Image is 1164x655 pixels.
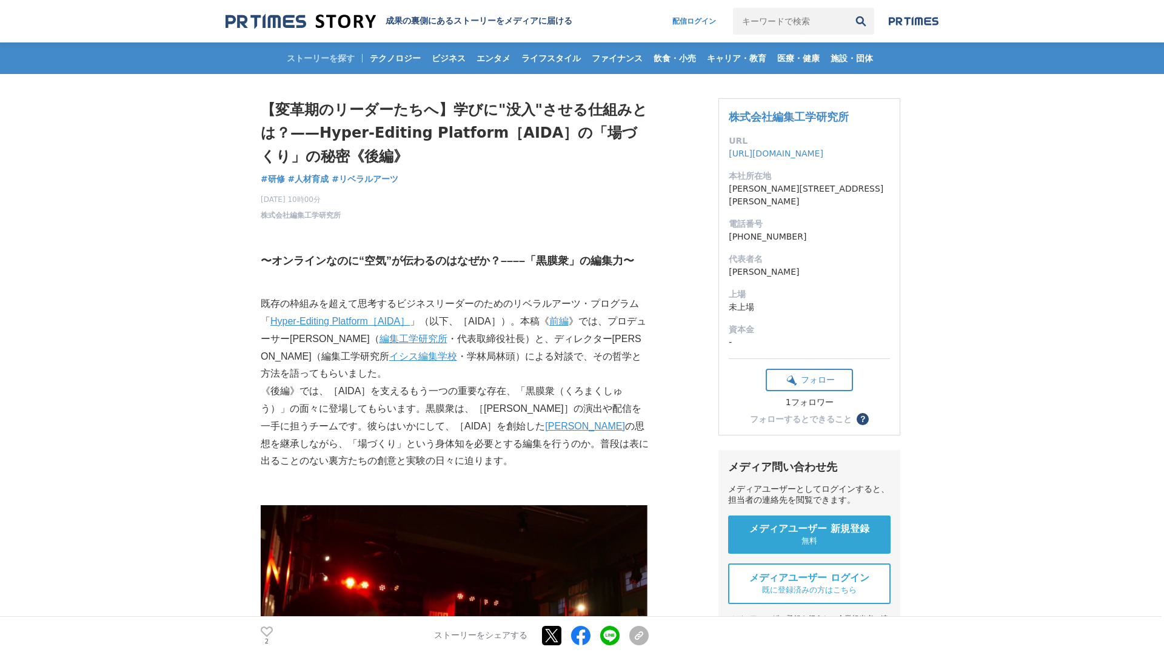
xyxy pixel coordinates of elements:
[766,369,853,391] button: フォロー
[549,316,569,326] a: 前編
[332,173,398,184] span: #リベラルアーツ
[702,53,771,64] span: キャリア・教育
[261,173,285,184] span: #研修
[434,631,527,642] p: ストーリーをシェアする
[261,252,649,270] h3: 〜オンラインなのに“空気”が伝わるのはなぜか？––––「黒膜衆」の編集力〜
[729,301,890,314] dd: 未上場
[288,173,329,184] span: #人材育成
[427,42,470,74] a: ビジネス
[729,110,849,123] a: 株式会社編集工学研究所
[545,421,625,431] a: [PERSON_NAME]
[226,13,572,30] a: 成果の裏側にあるストーリーをメディアに届ける 成果の裏側にあるストーリーをメディアに届ける
[749,572,869,585] span: メディアユーザー ログイン
[389,351,457,361] a: イシス編集学校
[857,413,869,425] button: ？
[728,460,891,474] div: メディア問い合わせ先
[587,42,647,74] a: ファイナンス
[729,336,890,349] dd: -
[702,42,771,74] a: キャリア・教育
[472,42,515,74] a: エンタメ
[729,183,890,208] dd: [PERSON_NAME][STREET_ADDRESS][PERSON_NAME]
[226,13,376,30] img: 成果の裏側にあるストーリーをメディアに届ける
[261,383,649,470] p: 《後編》では、［AIDA］を支えるもう一つの重要な存在、「黒膜衆（くろまくしゅう）」の面々に登場してもらいます。黒膜衆は、［[PERSON_NAME]］の演出や配信を一手に担うチームです。彼らは...
[729,266,890,278] dd: [PERSON_NAME]
[729,288,890,301] dt: 上場
[517,53,586,64] span: ライフスタイル
[762,585,857,596] span: 既に登録済みの方はこちら
[365,53,426,64] span: テクノロジー
[728,563,891,604] a: メディアユーザー ログイン 既に登録済みの方はこちら
[750,415,852,423] div: フォローするとできること
[517,42,586,74] a: ライフスタイル
[261,639,273,645] p: 2
[749,523,869,536] span: メディアユーザー 新規登録
[729,135,890,147] dt: URL
[729,323,890,336] dt: 資本金
[261,295,649,383] p: 既存の枠組みを超えて思考するビジネスリーダーのためのリベラルアーツ・プログラム「 」（以下、［AIDA］）。本稿《 》では、プロデューサー[PERSON_NAME]（ ・代表取締役社長）と、ディ...
[848,8,874,35] button: 検索
[772,42,824,74] a: 医療・健康
[766,397,853,408] div: 1フォロワー
[728,484,891,506] div: メディアユーザーとしてログインすると、担当者の連絡先を閲覧できます。
[270,316,410,326] a: Hyper-Editing Platform［AIDA］
[386,16,572,27] h2: 成果の裏側にあるストーリーをメディアに届ける
[801,536,817,546] span: 無料
[729,253,890,266] dt: 代表者名
[261,210,341,221] a: 株式会社編集工学研究所
[427,53,470,64] span: ビジネス
[261,194,341,205] span: [DATE] 10時00分
[729,230,890,243] dd: [PHONE_NUMBER]
[332,173,398,186] a: #リベラルアーツ
[889,16,938,26] img: prtimes
[772,53,824,64] span: 医療・健康
[587,53,647,64] span: ファイナンス
[826,42,878,74] a: 施設・団体
[380,334,447,344] a: 編集工学研究所
[261,173,285,186] a: #研修
[858,415,867,423] span: ？
[826,53,878,64] span: 施設・団体
[365,42,426,74] a: テクノロジー
[729,170,890,183] dt: 本社所在地
[733,8,848,35] input: キーワードで検索
[261,98,649,168] h1: 【変革期のリーダーたちへ】学びに"没入"させる仕組みとは？——Hyper-Editing Platform［AIDA］の「場づくり」の秘密《後編》
[472,53,515,64] span: エンタメ
[728,516,891,554] a: メディアユーザー 新規登録 無料
[288,173,329,186] a: #人材育成
[660,8,728,35] a: 配信ログイン
[649,53,701,64] span: 飲食・小売
[729,218,890,230] dt: 電話番号
[649,42,701,74] a: 飲食・小売
[729,149,823,158] a: [URL][DOMAIN_NAME]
